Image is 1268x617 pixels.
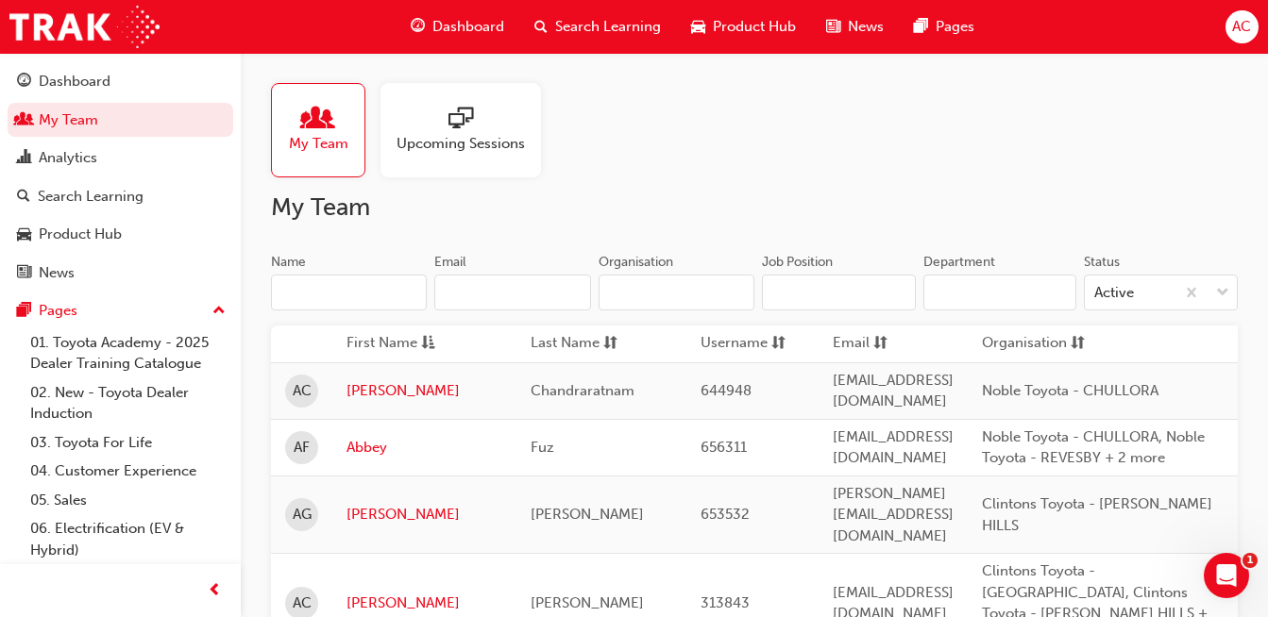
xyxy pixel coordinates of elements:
div: Job Position [762,253,833,272]
div: Pages [39,300,77,322]
img: Trak [9,6,160,48]
div: News [39,262,75,284]
span: 653532 [701,506,750,523]
span: AC [1232,16,1251,38]
a: car-iconProduct Hub [676,8,811,46]
span: guage-icon [17,74,31,91]
span: AC [293,380,312,402]
span: car-icon [691,15,705,39]
span: Noble Toyota - CHULLORA, Noble Toyota - REVESBY + 2 more [982,428,1205,467]
span: My Team [289,133,348,155]
a: 02. New - Toyota Dealer Induction [23,378,233,428]
span: news-icon [17,265,31,282]
span: 1 [1243,553,1258,568]
span: guage-icon [411,15,425,39]
span: Upcoming Sessions [397,133,525,155]
div: Status [1084,253,1120,272]
a: [PERSON_NAME] [347,380,502,402]
span: people-icon [17,112,31,129]
a: 01. Toyota Academy - 2025 Dealer Training Catalogue [23,328,233,378]
iframe: Intercom live chat [1204,553,1249,598]
input: Organisation [599,275,754,310]
span: AG [293,504,312,525]
a: guage-iconDashboard [396,8,519,46]
a: News [8,256,233,291]
div: Dashboard [39,71,110,92]
span: Organisation [982,332,1067,356]
span: pages-icon [17,303,31,320]
span: Fuz [531,439,554,456]
span: Noble Toyota - CHULLORA [982,382,1158,399]
div: Name [271,253,306,272]
span: [PERSON_NAME] [531,594,644,611]
a: news-iconNews [811,8,899,46]
a: Product Hub [8,217,233,252]
button: Organisationsorting-icon [982,332,1086,356]
span: [PERSON_NAME][EMAIL_ADDRESS][DOMAIN_NAME] [833,485,954,544]
span: pages-icon [914,15,928,39]
span: AC [293,592,312,614]
span: Search Learning [555,16,661,38]
a: Dashboard [8,64,233,99]
span: sorting-icon [771,332,786,356]
span: asc-icon [421,332,435,356]
span: prev-icon [208,579,222,603]
span: up-icon [212,299,226,324]
span: [EMAIL_ADDRESS][DOMAIN_NAME] [833,372,954,410]
button: Pages [8,293,233,328]
span: search-icon [534,15,548,39]
span: Product Hub [713,16,796,38]
span: [PERSON_NAME] [531,506,644,523]
span: [EMAIL_ADDRESS][DOMAIN_NAME] [833,428,954,467]
span: sessionType_ONLINE_URL-icon [448,107,473,133]
span: Username [701,332,768,356]
input: Name [271,275,427,310]
a: 06. Electrification (EV & Hybrid) [23,514,233,564]
span: chart-icon [17,150,31,167]
span: sorting-icon [603,332,617,356]
input: Email [434,275,590,310]
button: Emailsorting-icon [833,332,937,356]
button: DashboardMy TeamAnalyticsSearch LearningProduct HubNews [8,60,233,293]
button: First Nameasc-icon [347,332,450,356]
a: pages-iconPages [899,8,989,46]
span: car-icon [17,226,31,243]
button: Usernamesorting-icon [701,332,804,356]
a: My Team [8,103,233,138]
span: news-icon [826,15,840,39]
h2: My Team [271,192,1238,223]
span: sorting-icon [1071,332,1085,356]
div: Search Learning [38,186,144,208]
a: [PERSON_NAME] [347,504,502,525]
div: Email [434,253,466,272]
span: Clintons Toyota - [PERSON_NAME] HILLS [982,495,1212,534]
span: 644948 [701,382,752,399]
span: sorting-icon [873,332,888,356]
span: 656311 [701,439,747,456]
a: Abbey [347,437,502,459]
a: 05. Sales [23,486,233,515]
div: Product Hub [39,224,122,245]
span: AF [294,437,310,459]
span: Email [833,332,870,356]
div: Department [923,253,995,272]
span: Last Name [531,332,600,356]
span: First Name [347,332,417,356]
span: search-icon [17,189,30,206]
a: My Team [271,83,380,177]
span: Dashboard [432,16,504,38]
span: Pages [936,16,974,38]
div: Active [1094,282,1134,304]
span: Chandraratnam [531,382,634,399]
a: Analytics [8,141,233,175]
input: Job Position [762,275,916,310]
button: Last Namesorting-icon [531,332,634,356]
div: Analytics [39,147,97,169]
span: News [848,16,884,38]
a: [PERSON_NAME] [347,592,502,614]
a: Upcoming Sessions [380,83,556,177]
input: Department [923,275,1077,310]
div: Organisation [599,253,673,272]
